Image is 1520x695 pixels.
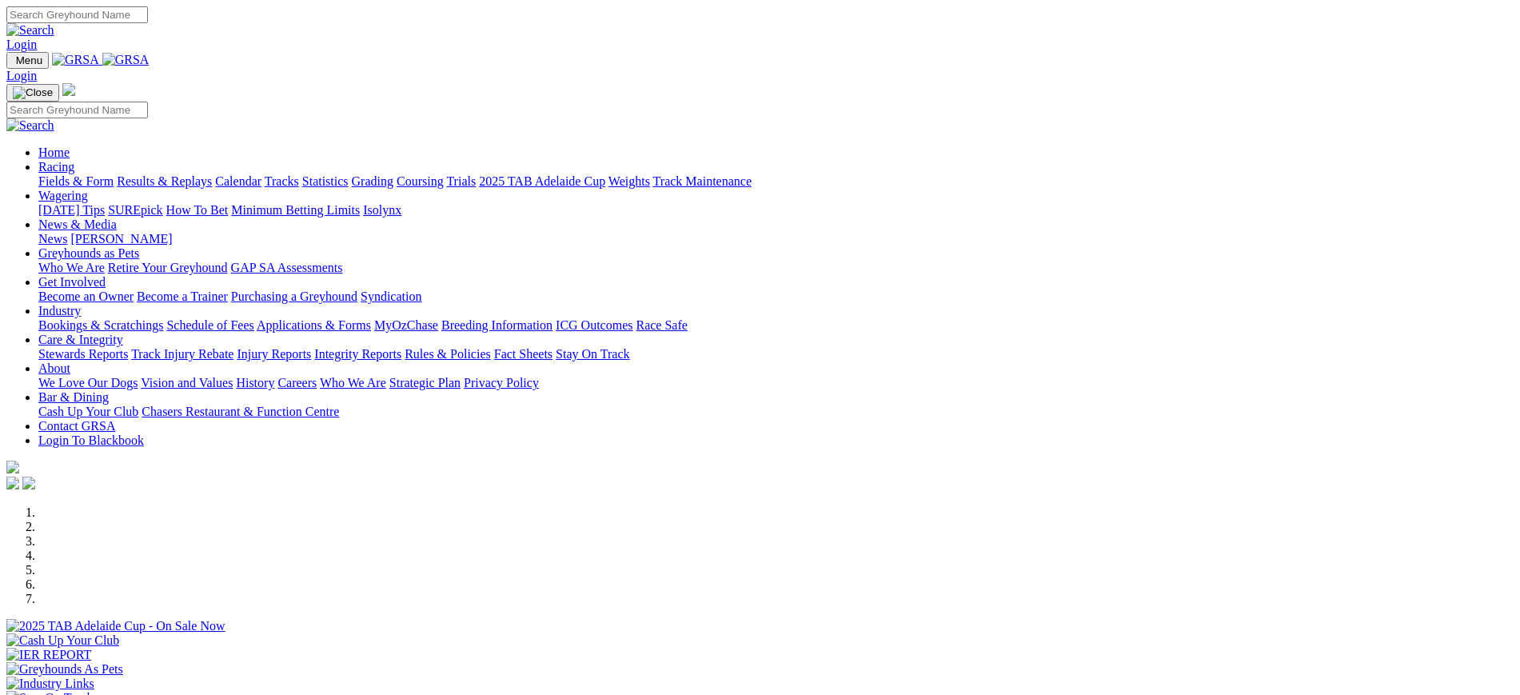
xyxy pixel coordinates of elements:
a: Privacy Policy [464,376,539,389]
a: Track Maintenance [653,174,752,188]
img: Greyhounds As Pets [6,662,123,677]
a: We Love Our Dogs [38,376,138,389]
img: twitter.svg [22,477,35,489]
a: Retire Your Greyhound [108,261,228,274]
div: Wagering [38,203,1514,218]
a: Breeding Information [441,318,553,332]
a: ICG Outcomes [556,318,632,332]
div: News & Media [38,232,1514,246]
a: 2025 TAB Adelaide Cup [479,174,605,188]
a: Bar & Dining [38,390,109,404]
a: Home [38,146,70,159]
a: Greyhounds as Pets [38,246,139,260]
div: Bar & Dining [38,405,1514,419]
a: How To Bet [166,203,229,217]
a: Trials [446,174,476,188]
img: logo-grsa-white.png [6,461,19,473]
a: Rules & Policies [405,347,491,361]
a: Who We Are [320,376,386,389]
a: Statistics [302,174,349,188]
a: Calendar [215,174,261,188]
a: Weights [608,174,650,188]
a: Wagering [38,189,88,202]
a: Track Injury Rebate [131,347,233,361]
a: News [38,232,67,246]
a: Vision and Values [141,376,233,389]
img: IER REPORT [6,648,91,662]
div: Care & Integrity [38,347,1514,361]
img: Search [6,23,54,38]
img: logo-grsa-white.png [62,83,75,96]
a: Careers [277,376,317,389]
a: Coursing [397,174,444,188]
a: Login [6,38,37,51]
a: Racing [38,160,74,174]
a: Care & Integrity [38,333,123,346]
input: Search [6,102,148,118]
div: Greyhounds as Pets [38,261,1514,275]
a: Bookings & Scratchings [38,318,163,332]
a: Contact GRSA [38,419,115,433]
a: About [38,361,70,375]
a: [PERSON_NAME] [70,232,172,246]
img: Industry Links [6,677,94,691]
a: Applications & Forms [257,318,371,332]
a: Strategic Plan [389,376,461,389]
a: Integrity Reports [314,347,401,361]
a: Become a Trainer [137,290,228,303]
img: GRSA [102,53,150,67]
a: Industry [38,304,81,318]
a: Login To Blackbook [38,433,144,447]
a: GAP SA Assessments [231,261,343,274]
a: Minimum Betting Limits [231,203,360,217]
button: Toggle navigation [6,84,59,102]
img: Cash Up Your Club [6,633,119,648]
span: Menu [16,54,42,66]
a: News & Media [38,218,117,231]
a: Stay On Track [556,347,629,361]
a: History [236,376,274,389]
div: About [38,376,1514,390]
a: Race Safe [636,318,687,332]
a: SUREpick [108,203,162,217]
a: Who We Are [38,261,105,274]
a: Purchasing a Greyhound [231,290,357,303]
a: Get Involved [38,275,106,289]
a: Chasers Restaurant & Function Centre [142,405,339,418]
div: Industry [38,318,1514,333]
a: Syndication [361,290,421,303]
a: Become an Owner [38,290,134,303]
a: Injury Reports [237,347,311,361]
img: Close [13,86,53,99]
a: [DATE] Tips [38,203,105,217]
a: Results & Replays [117,174,212,188]
a: Cash Up Your Club [38,405,138,418]
a: Isolynx [363,203,401,217]
a: Fields & Form [38,174,114,188]
img: 2025 TAB Adelaide Cup - On Sale Now [6,619,225,633]
a: Schedule of Fees [166,318,253,332]
div: Racing [38,174,1514,189]
a: Tracks [265,174,299,188]
a: MyOzChase [374,318,438,332]
a: Login [6,69,37,82]
img: GRSA [52,53,99,67]
input: Search [6,6,148,23]
div: Get Involved [38,290,1514,304]
button: Toggle navigation [6,52,49,69]
img: facebook.svg [6,477,19,489]
a: Fact Sheets [494,347,553,361]
a: Grading [352,174,393,188]
img: Search [6,118,54,133]
a: Stewards Reports [38,347,128,361]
